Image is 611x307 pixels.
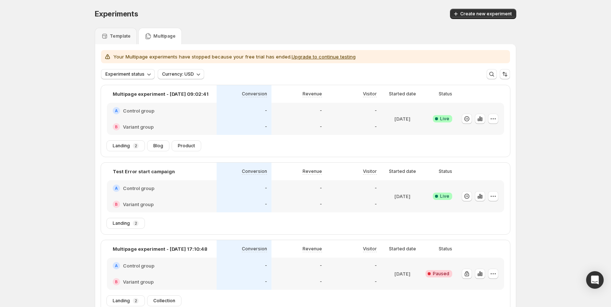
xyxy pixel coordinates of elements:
p: - [375,108,377,114]
span: Product [178,143,195,149]
p: - [375,279,377,285]
p: Conversion [242,91,267,97]
span: Experiments [95,10,138,18]
p: - [375,201,377,207]
span: Landing [113,143,130,149]
p: Started date [389,246,416,252]
p: [DATE] [394,270,411,277]
button: Upgrade to continue testing [292,54,356,60]
button: Create new experiment [450,9,516,19]
p: - [320,185,322,191]
p: - [265,185,267,191]
span: Landing [113,220,130,226]
span: Paused [433,271,449,277]
p: Multipage [153,33,176,39]
p: - [320,279,322,285]
p: - [265,263,267,269]
div: Open Intercom Messenger [586,271,604,289]
p: Status [439,246,452,252]
span: Experiment status [105,71,145,77]
h2: Control group [123,262,154,269]
p: Conversion [242,168,267,174]
p: 2 [135,144,137,148]
p: - [375,124,377,130]
p: Status [439,168,452,174]
p: - [320,108,322,114]
p: Status [439,91,452,97]
span: Live [440,116,449,122]
p: - [265,279,267,285]
h2: B [115,202,118,206]
p: - [375,185,377,191]
p: - [320,124,322,130]
p: Revenue [303,246,322,252]
p: Visitor [363,168,377,174]
p: Started date [389,168,416,174]
p: Test Error start campaign [113,168,175,175]
span: Live [440,193,449,199]
button: Experiment status [101,69,155,79]
button: Sort the results [500,69,510,79]
p: Conversion [242,246,267,252]
p: - [320,201,322,207]
h2: A [115,186,118,190]
p: 2 [135,221,137,225]
h2: B [115,125,118,129]
button: Currency: USD [158,69,204,79]
p: - [265,201,267,207]
span: Currency: USD [162,71,194,77]
span: Collection [153,298,175,304]
h2: Control group [123,185,154,192]
p: Multipage experiment - [DATE] 09:02:41 [113,90,209,98]
p: [DATE] [394,193,411,200]
h2: A [115,264,118,268]
h2: Control group [123,107,154,114]
p: Template [110,33,131,39]
h2: Variant group [123,278,154,285]
h2: A [115,109,118,113]
span: Landing [113,298,130,304]
p: - [320,263,322,269]
p: Your Multipage experiments have stopped because your free trial has ended. [113,53,356,60]
h2: B [115,280,118,284]
span: Blog [153,143,163,149]
h2: Variant group [123,123,154,130]
p: - [265,124,267,130]
p: Multipage experiment - [DATE] 17:10:48 [113,245,207,253]
h2: Variant group [123,201,154,208]
p: [DATE] [394,115,411,122]
p: Revenue [303,168,322,174]
p: Started date [389,91,416,97]
p: 2 [135,299,137,303]
p: - [375,263,377,269]
p: - [265,108,267,114]
p: Visitor [363,246,377,252]
span: Create new experiment [460,11,512,17]
p: Visitor [363,91,377,97]
p: Revenue [303,91,322,97]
